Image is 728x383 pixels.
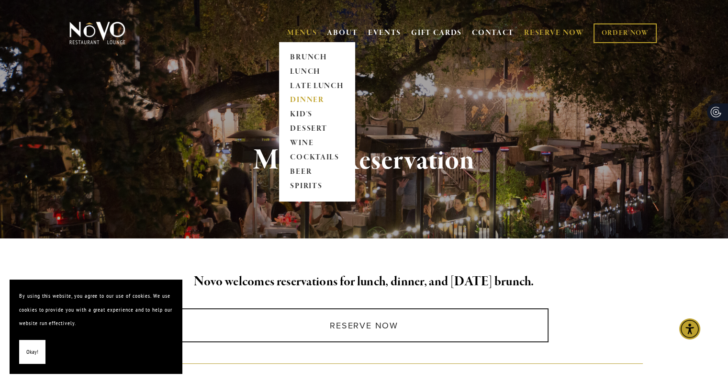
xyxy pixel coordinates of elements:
[524,24,584,42] a: RESERVE NOW
[287,180,347,194] a: SPIRITS
[19,340,45,364] button: Okay!
[287,108,347,122] a: KID'S
[287,151,347,165] a: COCKTAILS
[254,142,474,179] strong: Make a Reservation
[19,289,172,330] p: By using this website, you agree to our use of cookies. We use cookies to provide you with a grea...
[287,122,347,136] a: DESSERT
[10,280,182,373] section: Cookie banner
[368,28,401,38] a: EVENTS
[26,345,38,359] span: Okay!
[67,21,127,45] img: Novo Restaurant &amp; Lounge
[179,308,549,342] a: Reserve Now
[679,318,700,339] div: Accessibility Menu
[287,79,347,93] a: LATE LUNCH
[472,24,514,42] a: CONTACT
[411,24,462,42] a: GIFT CARDS
[287,165,347,180] a: BEER
[287,136,347,151] a: WINE
[287,28,317,38] a: MENUS
[327,28,358,38] a: ABOUT
[287,93,347,108] a: DINNER
[287,50,347,65] a: BRUNCH
[85,272,643,292] h2: Novo welcomes reservations for lunch, dinner, and [DATE] brunch.
[287,65,347,79] a: LUNCH
[594,23,656,43] a: ORDER NOW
